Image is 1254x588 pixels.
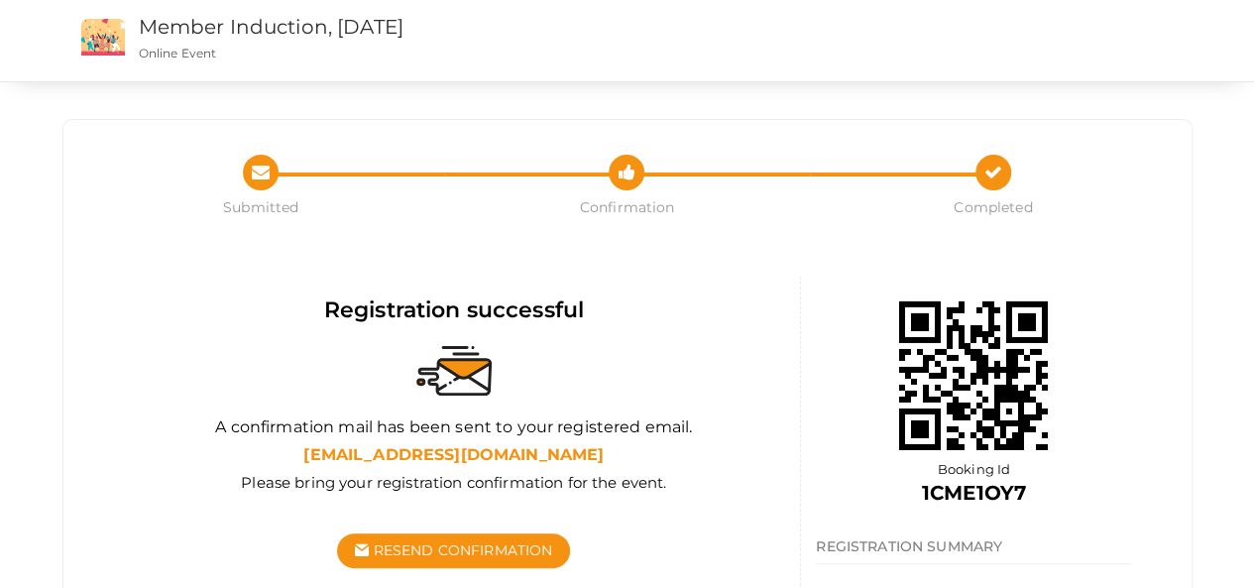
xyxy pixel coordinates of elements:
[816,537,1002,555] span: REGISTRATION SUMMARY
[241,472,666,493] label: Please bring your registration confirmation for the event.
[337,533,570,568] button: Resend Confirmation
[123,294,786,325] div: Registration successful
[810,197,1176,217] span: Completed
[416,346,492,396] img: sent-email.svg
[444,197,810,217] span: Confirmation
[374,541,553,559] span: Resend Confirmation
[922,481,1026,505] b: 1CME1OY7
[81,19,125,56] img: event2.png
[215,416,692,439] label: A confirmation mail has been sent to your registered email.
[303,445,604,464] b: [EMAIL_ADDRESS][DOMAIN_NAME]
[874,277,1073,475] img: 68d9232946e0fb00013083aa
[139,15,403,39] a: Member Induction, [DATE]
[78,197,444,217] span: Submitted
[139,45,766,61] p: Online Event
[938,461,1010,477] span: Booking Id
